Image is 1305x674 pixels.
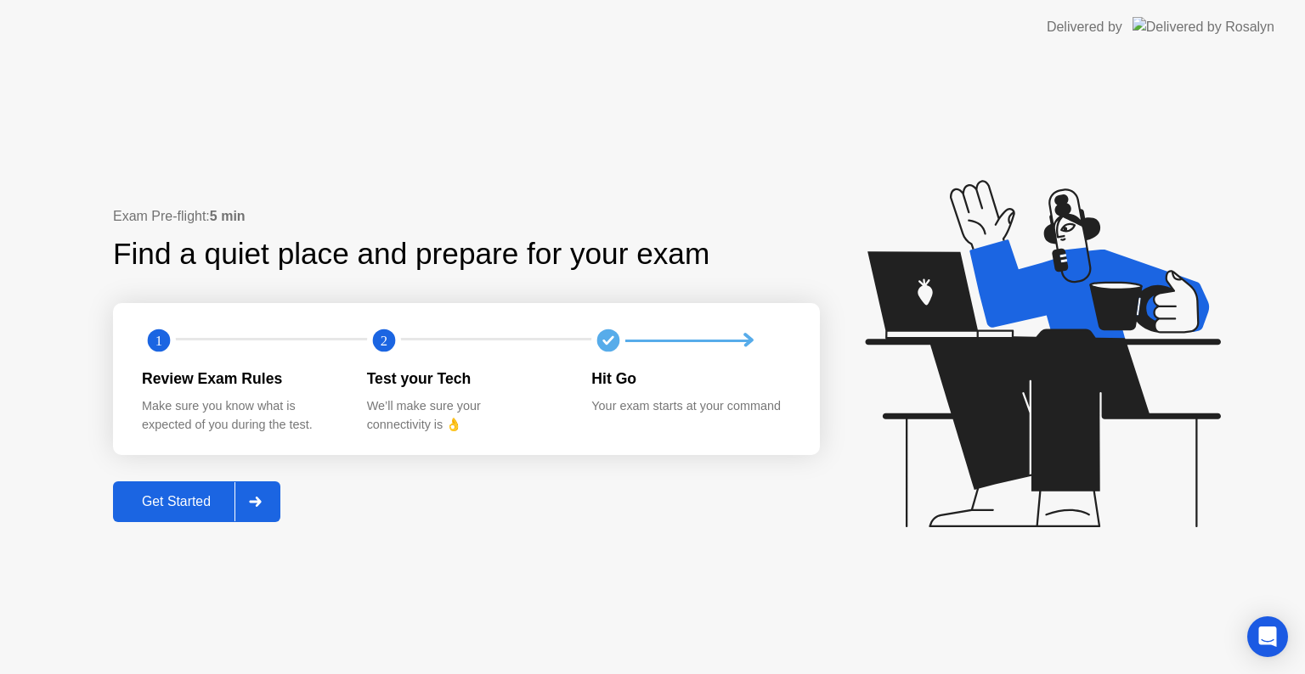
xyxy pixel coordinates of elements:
[1247,616,1288,657] div: Open Intercom Messenger
[155,333,162,349] text: 1
[1047,17,1122,37] div: Delivered by
[591,397,789,416] div: Your exam starts at your command
[591,368,789,390] div: Hit Go
[210,209,246,223] b: 5 min
[1133,17,1274,37] img: Delivered by Rosalyn
[142,368,340,390] div: Review Exam Rules
[367,397,565,434] div: We’ll make sure your connectivity is 👌
[381,333,387,349] text: 2
[367,368,565,390] div: Test your Tech
[142,397,340,434] div: Make sure you know what is expected of you during the test.
[113,232,712,277] div: Find a quiet place and prepare for your exam
[113,481,280,522] button: Get Started
[113,206,820,227] div: Exam Pre-flight:
[118,494,234,509] div: Get Started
